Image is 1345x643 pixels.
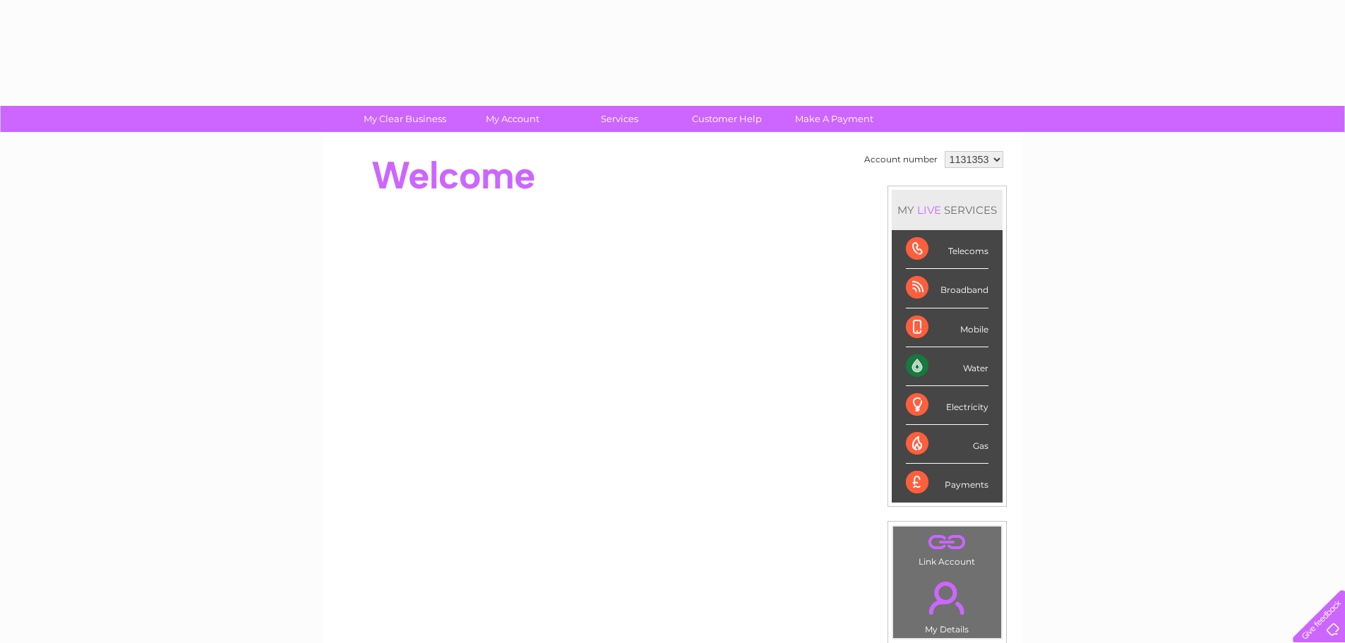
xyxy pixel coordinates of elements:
[892,526,1002,570] td: Link Account
[454,106,570,132] a: My Account
[906,386,988,425] div: Electricity
[897,530,998,555] a: .
[906,308,988,347] div: Mobile
[906,269,988,308] div: Broadband
[906,425,988,464] div: Gas
[561,106,678,132] a: Services
[906,347,988,386] div: Water
[914,203,944,217] div: LIVE
[892,190,1003,230] div: MY SERVICES
[776,106,892,132] a: Make A Payment
[669,106,785,132] a: Customer Help
[906,230,988,269] div: Telecoms
[892,570,1002,639] td: My Details
[897,573,998,623] a: .
[906,464,988,502] div: Payments
[347,106,463,132] a: My Clear Business
[861,148,941,172] td: Account number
